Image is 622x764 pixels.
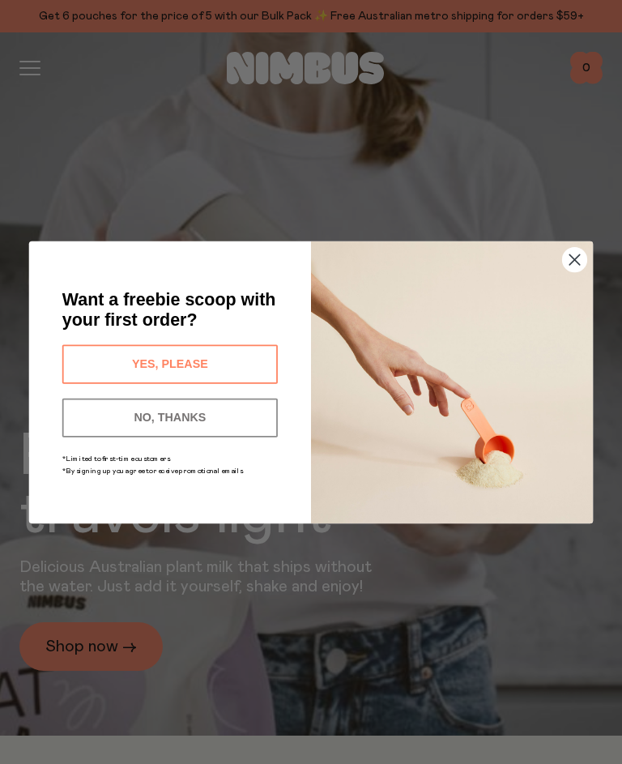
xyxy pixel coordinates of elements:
[62,467,243,474] span: *By signing up you agree to receive promotional emails
[62,344,278,383] button: YES, PLEASE
[62,455,171,463] span: *Limited to first-time customers
[311,241,593,523] img: c0d45117-8e62-4a02-9742-374a5db49d45.jpeg
[62,289,276,329] span: Want a freebie scoop with your first order?
[62,398,278,437] button: NO, THANKS
[562,247,587,272] button: Close dialog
